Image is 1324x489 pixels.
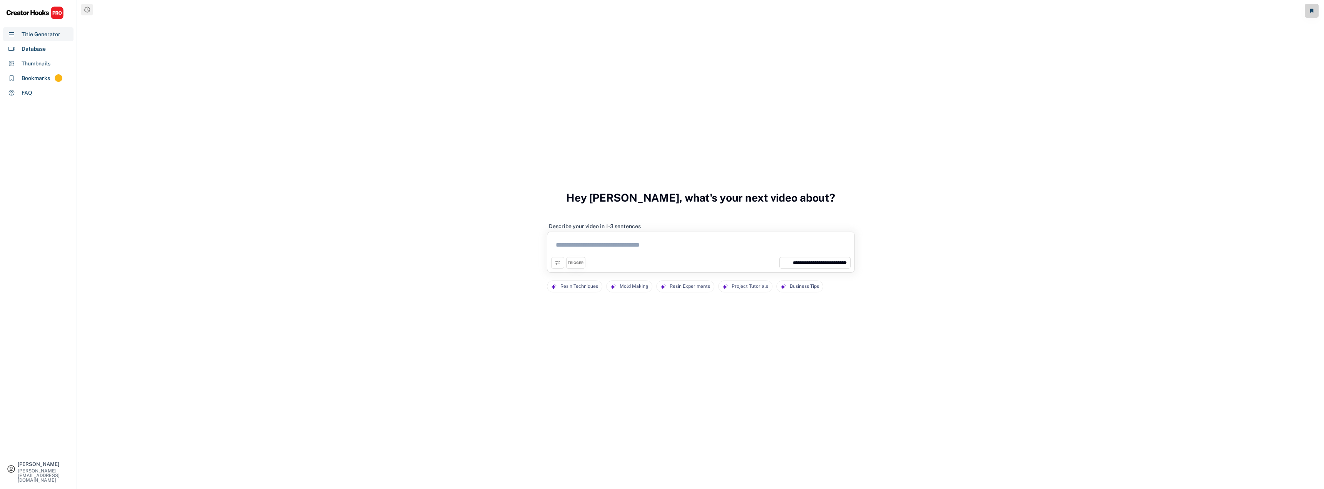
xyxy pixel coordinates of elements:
div: Project Tutorials [732,281,768,292]
img: yH5BAEAAAAALAAAAAABAAEAAAIBRAA7 [782,259,789,266]
div: Describe your video in 1-3 sentences [549,223,641,230]
div: TRIGGER [568,260,583,265]
div: Database [22,45,46,53]
div: [PERSON_NAME][EMAIL_ADDRESS][DOMAIN_NAME] [18,469,70,482]
div: FAQ [22,89,32,97]
div: Business Tips [790,281,819,292]
div: Resin Techniques [560,281,598,292]
div: Thumbnails [22,60,50,68]
h3: Hey [PERSON_NAME], what's your next video about? [566,183,835,212]
div: Mold Making [620,281,648,292]
div: Bookmarks [22,74,50,82]
div: [PERSON_NAME] [18,462,70,467]
div: Title Generator [22,30,60,38]
div: Resin Experiments [670,281,710,292]
img: CHPRO%20Logo.svg [6,6,64,20]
